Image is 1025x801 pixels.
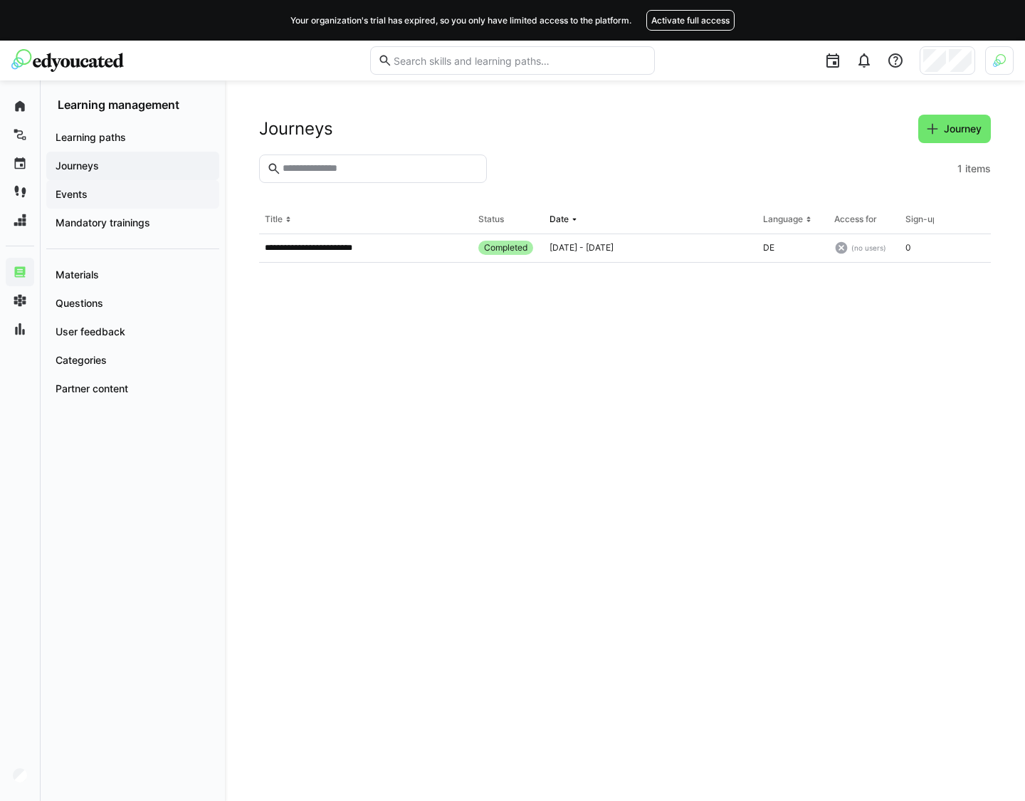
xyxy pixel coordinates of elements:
[763,242,774,253] span: DE
[957,162,962,176] span: 1
[259,118,333,140] h2: Journeys
[484,242,527,253] span: Completed
[550,214,569,225] div: Date
[646,10,734,31] button: Activate full access
[478,214,504,225] div: Status
[763,214,803,225] div: Language
[965,162,991,176] span: items
[290,15,646,26] span: Your organization's trial has expired, so you only have limited access to the platform.
[550,242,614,253] span: [DATE] - [DATE]
[905,242,911,253] span: 0
[265,214,283,225] div: Title
[905,214,942,225] div: Sign-ups
[392,54,647,67] input: Search skills and learning paths…
[918,115,991,143] button: Journey
[942,122,984,136] span: Journey
[834,214,877,225] div: Access for
[851,243,886,253] span: (no users)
